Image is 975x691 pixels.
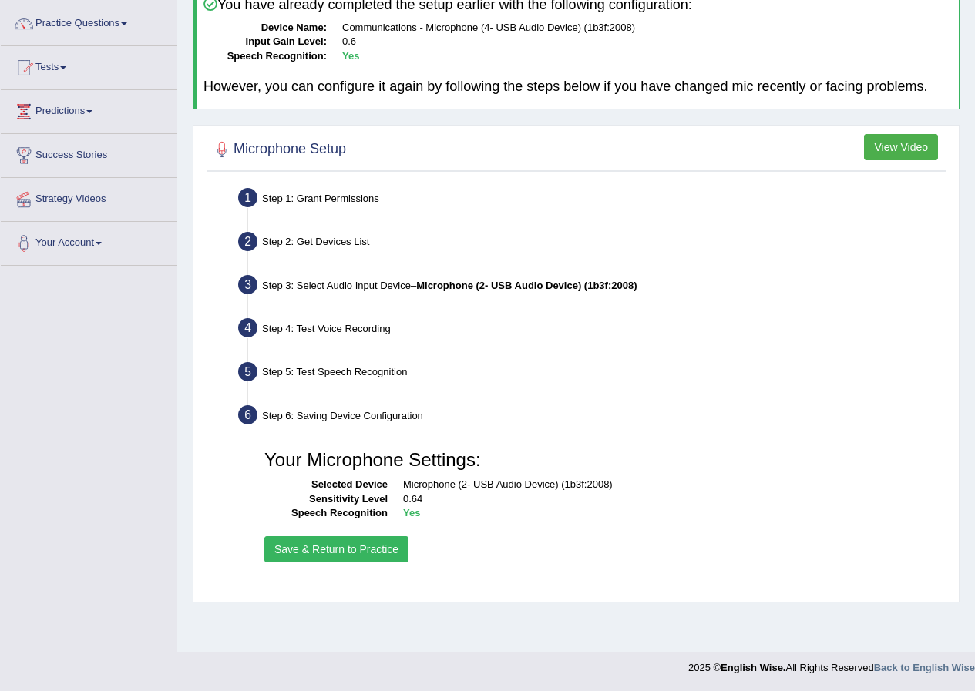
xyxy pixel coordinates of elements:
dd: Communications - Microphone (4- USB Audio Device) (1b3f:2008) [342,21,952,35]
h3: Your Microphone Settings: [264,450,934,470]
button: View Video [864,134,938,160]
b: Yes [403,507,420,518]
a: Back to English Wise [874,662,975,673]
a: Success Stories [1,134,177,173]
b: Microphone (2- USB Audio Device) (1b3f:2008) [416,280,637,291]
dt: Selected Device [264,478,388,492]
div: Step 5: Test Speech Recognition [231,357,952,391]
a: Tests [1,46,177,85]
dt: Speech Recognition: [203,49,327,64]
dt: Sensitivity Level [264,492,388,507]
dd: 0.64 [403,492,934,507]
div: Step 4: Test Voice Recording [231,314,952,347]
div: Step 2: Get Devices List [231,227,952,261]
a: Your Account [1,222,177,260]
dd: 0.6 [342,35,952,49]
a: Strategy Videos [1,178,177,216]
a: Practice Questions [1,2,177,41]
dd: Microphone (2- USB Audio Device) (1b3f:2008) [403,478,934,492]
strong: English Wise. [721,662,785,673]
b: Yes [342,50,359,62]
a: Predictions [1,90,177,129]
div: Step 1: Grant Permissions [231,183,952,217]
button: Save & Return to Practice [264,536,408,562]
h2: Microphone Setup [210,138,346,161]
div: Step 6: Saving Device Configuration [231,401,952,434]
dt: Input Gain Level: [203,35,327,49]
div: 2025 © All Rights Reserved [688,652,975,675]
dt: Device Name: [203,21,327,35]
h4: However, you can configure it again by following the steps below if you have changed mic recently... [203,79,952,95]
div: Step 3: Select Audio Input Device [231,270,952,304]
dt: Speech Recognition [264,506,388,521]
span: – [411,280,637,291]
